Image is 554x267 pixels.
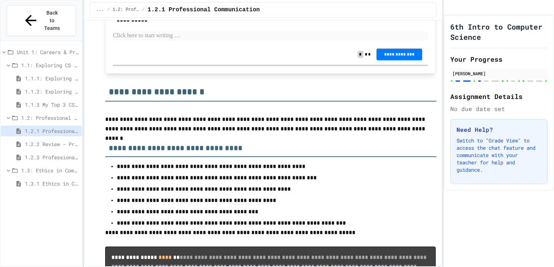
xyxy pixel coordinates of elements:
span: 1.1.2: Exploring CS Careers - Review [25,88,79,95]
span: Back to Teams [43,9,61,32]
div: No due date set [450,104,547,113]
span: 1.2.3 Professional Communication Challenge [25,153,79,161]
span: Unit 1: Careers & Professionalism [17,48,79,56]
button: Back to Teams [7,5,76,36]
span: 1.3: Ethics in Computing [21,167,79,174]
h2: Your Progress [450,54,547,64]
h3: Need Help? [456,125,541,134]
span: 1.1.1: Exploring CS Careers [25,75,79,82]
span: 1.1: Exploring CS Careers [21,61,79,69]
span: 1.3.1 Ethics in Computer Science [25,180,79,187]
span: 1.1.3 My Top 3 CS Careers! [25,101,79,108]
h2: Assignment Details [450,91,547,102]
span: 1.2: Professional Communication [21,114,79,122]
div: [PERSON_NAME] [452,70,545,77]
span: 1.2.2 Review - Professional Communication [25,140,79,148]
span: 1.2: Professional Communication [112,7,139,13]
h1: 6th Intro to Computer Science [450,22,547,42]
span: 1.2.1 Professional Communication [148,5,260,14]
span: / [107,7,110,13]
span: / [142,7,145,13]
span: ... [96,7,104,13]
span: 1.2.1 Professional Communication [25,127,79,135]
p: Switch to "Grade View" to access the chat feature and communicate with your teacher for help and ... [456,137,541,173]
